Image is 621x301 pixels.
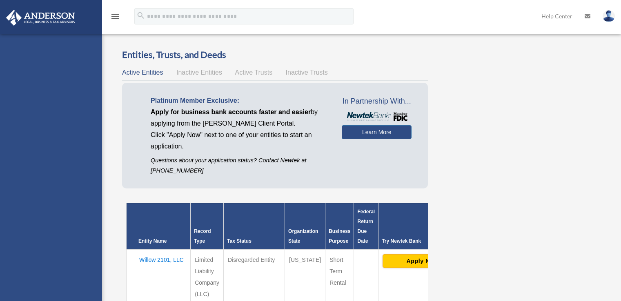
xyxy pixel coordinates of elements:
th: Tax Status [224,203,285,250]
th: Organization State [285,203,325,250]
th: Record Type [191,203,224,250]
span: Inactive Entities [176,69,222,76]
p: Questions about your application status? Contact Newtek at [PHONE_NUMBER] [151,155,329,176]
th: Entity Name [135,203,191,250]
span: Active Trusts [235,69,273,76]
button: Apply Now [383,254,462,268]
th: Federal Return Due Date [354,203,378,250]
img: NewtekBankLogoSM.png [346,112,407,121]
th: Business Purpose [325,203,354,250]
h3: Entities, Trusts, and Deeds [122,49,428,61]
i: search [136,11,145,20]
span: In Partnership With... [342,95,412,108]
span: Inactive Trusts [286,69,328,76]
p: Platinum Member Exclusive: [151,95,329,106]
span: Active Entities [122,69,163,76]
p: Click "Apply Now" next to one of your entities to start an application. [151,129,329,152]
img: Anderson Advisors Platinum Portal [4,10,78,26]
i: menu [110,11,120,21]
img: User Pic [603,10,615,22]
p: by applying from the [PERSON_NAME] Client Portal. [151,106,329,129]
div: Try Newtek Bank [382,236,463,246]
a: Learn More [342,125,412,139]
span: Apply for business bank accounts faster and easier [151,108,311,115]
a: menu [110,14,120,21]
